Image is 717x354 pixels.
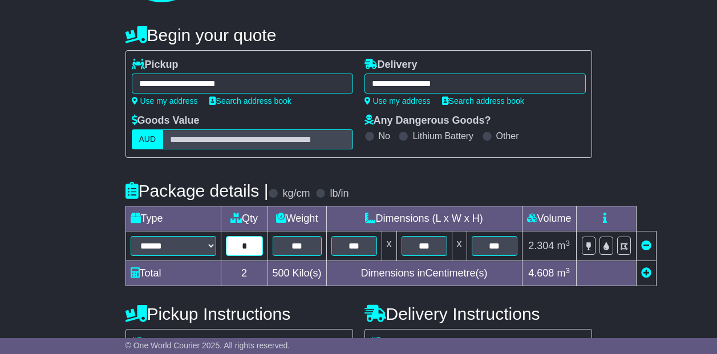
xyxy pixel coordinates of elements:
label: Delivery [364,59,418,71]
a: Search address book [209,96,291,105]
span: m [557,267,570,279]
td: Volume [522,206,576,231]
td: Dimensions in Centimetre(s) [326,261,522,286]
td: Dimensions (L x W x H) [326,206,522,231]
h4: Package details | [125,181,269,200]
span: © One World Courier 2025. All rights reserved. [125,341,290,350]
td: x [382,231,396,261]
h4: Begin your quote [125,26,592,44]
a: Use my address [132,96,198,105]
sup: 3 [565,266,570,275]
label: lb/in [330,188,349,200]
h4: Delivery Instructions [364,304,592,323]
td: Type [125,206,221,231]
h4: Pickup Instructions [125,304,353,323]
label: kg/cm [282,188,310,200]
label: Other [496,131,519,141]
a: Use my address [364,96,431,105]
label: Lithium Battery [412,131,473,141]
label: AUD [132,129,164,149]
label: Pickup [132,59,179,71]
a: Add new item [641,267,651,279]
td: Qty [221,206,268,231]
span: 2.304 [528,240,554,251]
td: Total [125,261,221,286]
a: Search address book [442,96,524,105]
td: 2 [221,261,268,286]
span: m [557,240,570,251]
span: 500 [273,267,290,279]
td: x [452,231,467,261]
label: No [379,131,390,141]
sup: 3 [565,239,570,247]
span: 4.608 [528,267,554,279]
label: Any Dangerous Goods? [364,115,491,127]
label: Goods Value [132,115,200,127]
a: Remove this item [641,240,651,251]
td: Kilo(s) [268,261,326,286]
td: Weight [268,206,326,231]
